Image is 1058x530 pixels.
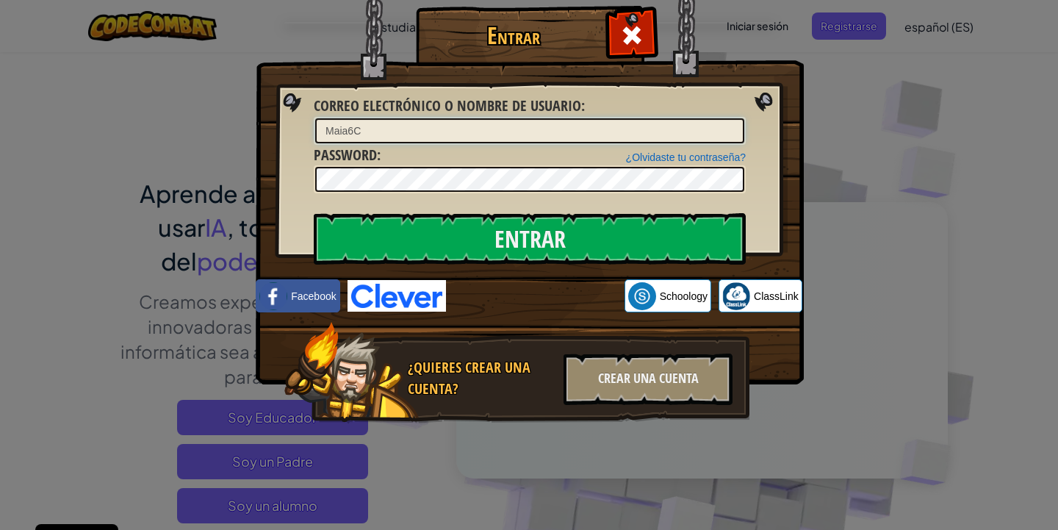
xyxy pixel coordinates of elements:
img: schoology.png [628,282,656,310]
span: Facebook [291,289,336,304]
div: ¿Quieres crear una cuenta? [408,357,555,399]
img: facebook_small.png [259,282,287,310]
iframe: Botón Iniciar sesión con Google [446,280,625,312]
div: Crear una cuenta [564,354,733,405]
input: Entrar [314,213,746,265]
a: ¿Olvidaste tu contraseña? [626,151,746,163]
img: classlink-logo-small.png [722,282,750,310]
span: Password [314,145,377,165]
label: : [314,145,381,166]
span: Schoology [660,289,708,304]
label: : [314,96,585,117]
img: clever-logo-blue.png [348,280,446,312]
span: Correo electrónico o nombre de usuario [314,96,581,115]
h1: Entrar [420,23,607,49]
span: ClassLink [754,289,799,304]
